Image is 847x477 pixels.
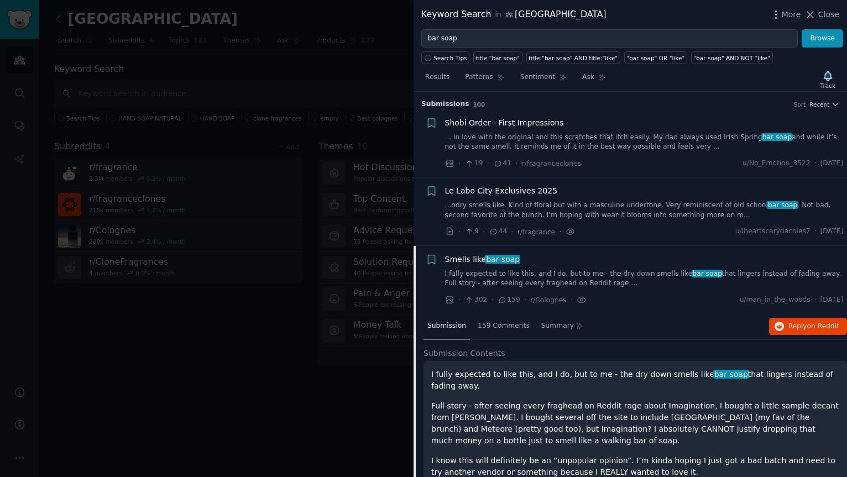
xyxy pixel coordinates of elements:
div: Track [820,82,835,90]
span: 9 [464,227,478,237]
span: Submission s [421,99,469,109]
span: Patterns [465,72,493,82]
span: Reply [788,322,839,332]
span: 159 [498,295,520,305]
span: Search Tips [433,54,467,62]
span: Submission Contents [423,348,505,359]
a: "bar soap" OR "like" [624,51,687,64]
p: Full story - after seeing every fraghead on Reddit rage about Imagination, I bought a little samp... [431,400,839,447]
span: 302 [464,295,487,305]
p: I fully expected to like this, and I do, but to me - the dry down smells like that lingers instea... [431,369,839,392]
input: Try a keyword related to your business [421,29,798,48]
span: bar soap [767,201,798,209]
button: Recent [809,101,839,108]
button: Replyon Reddit [769,318,847,336]
span: · [814,295,817,305]
span: · [515,158,517,169]
span: [DATE] [820,227,843,237]
div: Sort [794,101,806,108]
span: · [511,226,513,238]
span: · [487,158,489,169]
a: Results [421,69,453,91]
button: More [770,9,801,20]
a: Ask [578,69,610,91]
a: Shobi Order - First Impressions [445,117,564,129]
span: r/fragrance [517,228,555,236]
a: "bar soap" AND NOT "like" [691,51,773,64]
span: 100 [473,101,485,108]
div: title:"bar soap" AND title:"like" [529,54,618,62]
span: Close [818,9,839,20]
span: r/Colognes [530,296,567,304]
button: Browse [802,29,843,48]
span: Submission [427,321,466,331]
span: u/man_in_the_woods [740,295,811,305]
span: 19 [464,159,483,169]
span: 159 Comments [478,321,530,331]
div: "bar soap" OR "like" [626,54,684,62]
span: bar soap [761,133,793,141]
span: Smells like [445,254,520,265]
span: bar soap [692,270,723,277]
span: · [458,226,461,238]
span: · [458,158,461,169]
a: Le Labo City Exclusives 2025 [445,185,558,197]
span: u/Iheartscarydachies7 [735,227,811,237]
a: title:"bar soap" [473,51,522,64]
span: 44 [489,227,507,237]
span: · [814,227,817,237]
button: Close [804,9,839,20]
span: on Reddit [807,322,839,330]
button: Track [817,68,839,91]
span: · [559,226,561,238]
span: u/No_Emotion_3522 [743,159,811,169]
span: Sentiment [520,72,555,82]
a: title:"bar soap" AND title:"like" [526,51,620,64]
span: Summary [541,321,574,331]
div: "bar soap" AND NOT "like" [693,54,770,62]
span: bar soap [485,255,521,264]
span: · [458,294,461,306]
span: Recent [809,101,829,108]
a: ...ndry smells like. Kind of floral but with a masculine undertone. Very reminiscent of old schoo... [445,201,844,220]
span: Ask [582,72,594,82]
span: r/fragranceclones [522,160,582,167]
div: title:"bar soap" [476,54,520,62]
span: · [524,294,526,306]
div: Keyword Search [GEOGRAPHIC_DATA] [421,8,607,22]
span: · [491,294,493,306]
span: [DATE] [820,159,843,169]
a: I fully expected to like this, and I do, but to me - the dry down smells likebar soapthat lingers... [445,269,844,289]
span: Results [425,72,449,82]
span: in [495,10,501,20]
span: · [814,159,817,169]
span: · [571,294,573,306]
span: More [782,9,801,20]
a: ... in love with the original and this scratches that itch easily. My dad always used Irish Sprin... [445,133,844,152]
span: bar soap [713,370,749,379]
a: Patterns [461,69,508,91]
span: · [483,226,485,238]
button: Search Tips [421,51,469,64]
a: Smells likebar soap [445,254,520,265]
span: [DATE] [820,295,843,305]
span: 41 [493,159,511,169]
a: Sentiment [516,69,571,91]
